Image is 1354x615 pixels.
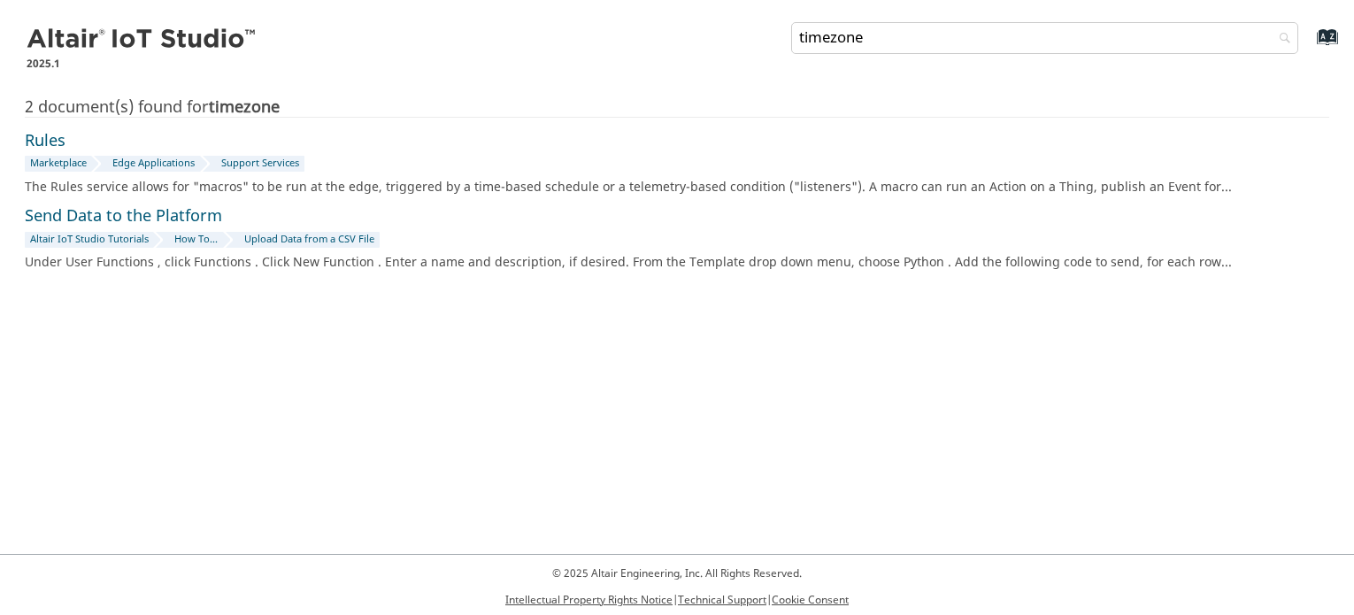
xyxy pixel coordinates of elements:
img: Altair IoT Studio [27,26,258,54]
a: Support Services [217,156,304,172]
p: | | [505,592,849,608]
div: 2 document(s) found for [25,99,1329,117]
div: The Rules service allows for "macros" to be run at the edge, triggered by a time-based schedule o... [25,179,1323,196]
a: Marketplace [25,156,91,172]
div: Under User Functions , click Functions . Click New Function . Enter a name and description, if de... [25,254,1323,272]
a: Upload Data from a CSV File [240,232,380,248]
a: Rules [25,129,65,153]
a: Cookie Consent [772,592,849,608]
span: timezone [209,96,280,119]
p: 2025.1 [27,56,258,72]
a: Go to index terms page [1289,36,1328,55]
button: Search [1256,22,1305,57]
input: Search query [791,22,1299,54]
a: Technical Support [678,592,766,608]
a: Intellectual Property Rights Notice [505,592,673,608]
p: © 2025 Altair Engineering, Inc. All Rights Reserved. [505,565,849,581]
a: How To... [170,232,223,248]
a: Send Data to the Platform [25,204,222,228]
a: Altair IoT Studio Tutorials [25,232,153,248]
a: Edge Applications [108,156,200,172]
